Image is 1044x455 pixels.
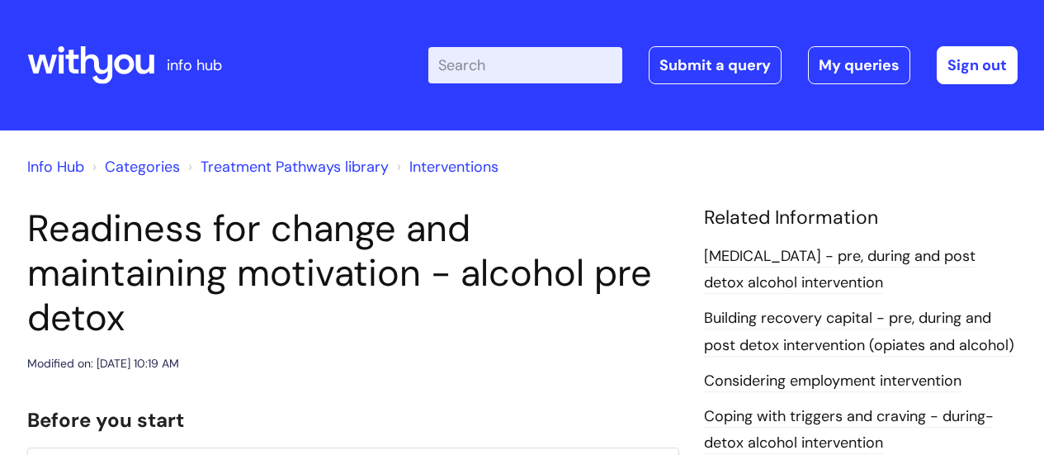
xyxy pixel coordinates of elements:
p: info hub [167,52,222,78]
li: Solution home [88,154,180,180]
input: Search [428,47,622,83]
a: Building recovery capital - pre, during and post detox intervention (opiates and alcohol) [704,308,1014,356]
a: Coping with triggers and craving - during-detox alcohol intervention [704,406,994,454]
a: [MEDICAL_DATA] - pre, during and post detox alcohol intervention [704,246,976,294]
h4: Related Information [704,206,1018,230]
span: Before you start [27,407,184,433]
a: Treatment Pathways library [201,157,389,177]
a: Info Hub [27,157,84,177]
div: | - [428,46,1018,84]
div: Modified on: [DATE] 10:19 AM [27,353,179,374]
a: Interventions [409,157,498,177]
li: Treatment Pathways library [184,154,389,180]
a: Considering employment intervention [704,371,961,392]
h1: Readiness for change and maintaining motivation - alcohol pre detox [27,206,679,340]
a: My queries [808,46,910,84]
a: Categories [105,157,180,177]
a: Submit a query [649,46,782,84]
li: Interventions [393,154,498,180]
a: Sign out [937,46,1018,84]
